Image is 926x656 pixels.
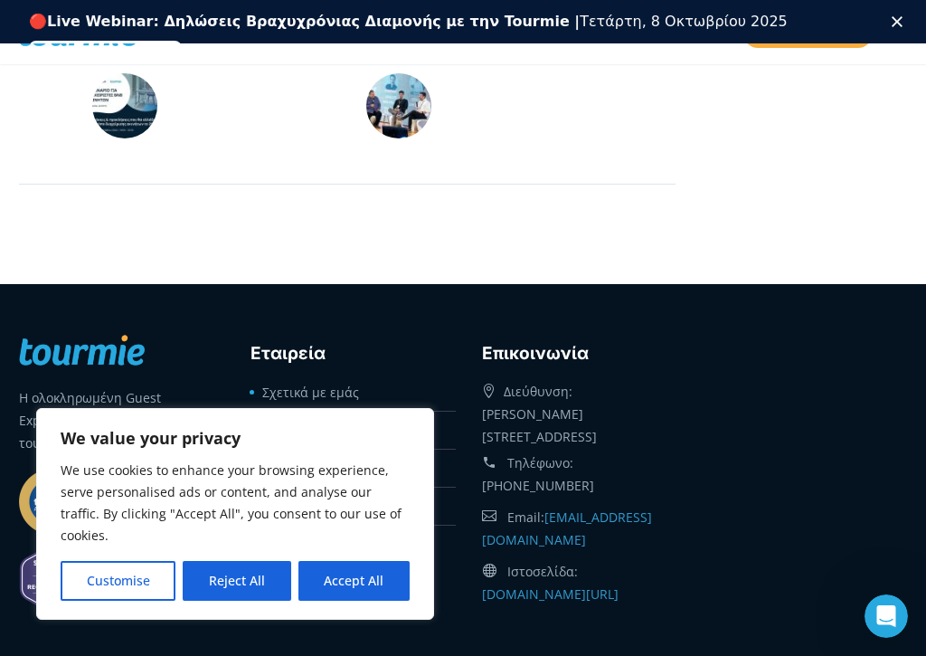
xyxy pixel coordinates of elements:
a: Σχετικά με εμάς [262,384,359,401]
button: Reject All [183,561,290,601]
p: We use cookies to enhance your browsing experience, serve personalised ads or content, and analys... [61,460,410,547]
a: [DOMAIN_NAME][URL] [482,585,619,603]
a: Εγγραφείτε δωρεάν [29,41,182,62]
div: 🔴 Τετάρτη, 8 Οκτωβρίου 2025 [29,13,788,31]
button: Accept All [298,561,410,601]
div: Διεύθυνση: [PERSON_NAME] [STREET_ADDRESS] [482,376,676,448]
p: Η ολοκληρωμένη Guest Experience εφαρμογή για τουριστικά καταλύματα. [19,386,213,454]
button: Customise [61,561,175,601]
div: Κλείσιμο [892,16,910,27]
a: [PHONE_NUMBER] [482,477,594,494]
p: We value your privacy [61,427,410,449]
div: Email: [482,501,676,556]
div: Ιστοσελίδα: [482,556,676,610]
h3: Eπικοινωνία [482,340,676,367]
iframe: Intercom live chat [865,594,908,638]
div: Τηλέφωνο: [482,448,676,501]
b: Live Webinar: Δηλώσεις Βραχυχρόνιας Διαμονής με την Tourmie | [47,13,580,30]
h3: Εταιρεία [250,340,444,367]
a: [EMAIL_ADDRESS][DOMAIN_NAME] [482,509,652,548]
